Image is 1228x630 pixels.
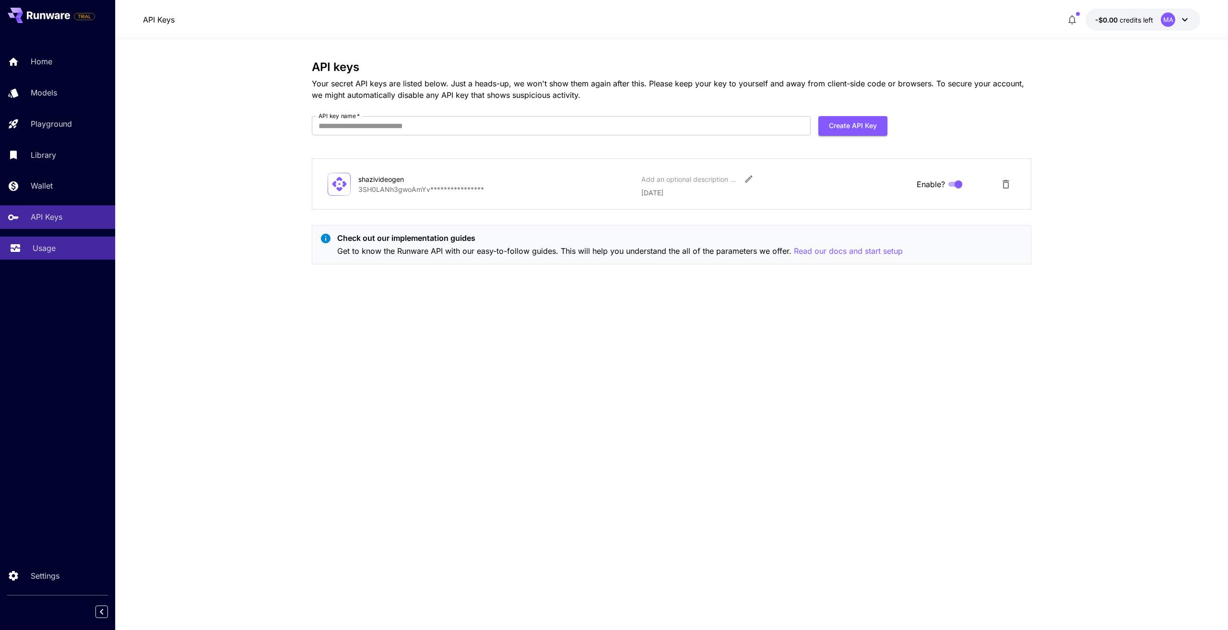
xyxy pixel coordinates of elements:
[31,180,53,191] p: Wallet
[103,603,115,620] div: Collapse sidebar
[312,78,1031,101] p: Your secret API keys are listed below. Just a heads-up, we won't show them again after this. Plea...
[143,14,175,25] a: API Keys
[74,13,94,20] span: TRIAL
[1095,15,1153,25] div: -$0.0046
[95,606,108,618] button: Collapse sidebar
[641,188,909,198] p: [DATE]
[31,118,72,130] p: Playground
[74,11,95,22] span: Add your payment card to enable full platform functionality.
[31,149,56,161] p: Library
[337,245,903,257] p: Get to know the Runware API with our easy-to-follow guides. This will help you understand the all...
[31,87,57,98] p: Models
[33,242,56,254] p: Usage
[794,245,903,257] button: Read our docs and start setup
[641,174,737,184] div: Add an optional description or comment
[740,170,757,188] button: Edit
[143,14,175,25] nav: breadcrumb
[31,56,52,67] p: Home
[1120,16,1153,24] span: credits left
[996,175,1015,194] button: Delete API Key
[1086,9,1200,31] button: -$0.0046MA
[917,178,945,190] span: Enable?
[31,570,59,582] p: Settings
[358,174,454,184] div: shazivideogen
[1161,12,1175,27] div: MA
[31,211,62,223] p: API Keys
[319,112,360,120] label: API key name
[337,232,903,244] p: Check out our implementation guides
[1095,16,1120,24] span: -$0.00
[818,116,887,136] button: Create API Key
[312,60,1031,74] h3: API keys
